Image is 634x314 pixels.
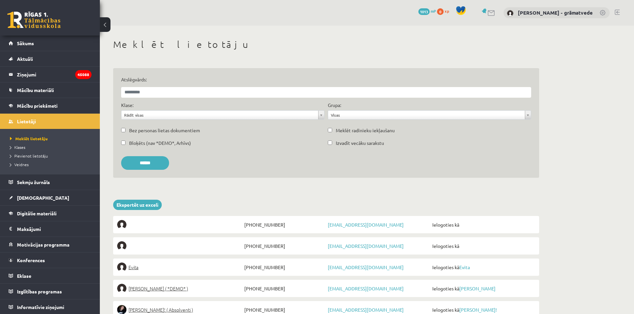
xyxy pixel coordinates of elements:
a: Rādīt visas [121,111,324,119]
img: Evita [117,262,126,272]
span: Visas [331,111,522,119]
a: Digitālie materiāli [9,206,92,221]
span: Ielogoties kā [431,220,535,229]
a: [PERSON_NAME] ( *DEMO* ) [117,284,243,293]
a: Motivācijas programma [9,237,92,252]
span: Eklase [17,273,31,279]
span: Evita [128,262,138,272]
a: [EMAIL_ADDRESS][DOMAIN_NAME] [328,307,404,313]
a: Visas [328,111,531,119]
a: Eksportēt uz exceli [113,200,162,210]
span: [PHONE_NUMBER] [243,241,326,251]
legend: Maksājumi [17,221,92,237]
img: Antra Sondore - grāmatvede [507,10,514,17]
span: Ielogoties kā [431,284,535,293]
span: [PHONE_NUMBER] [243,262,326,272]
span: Ielogoties kā [431,241,535,251]
span: mP [431,8,436,14]
a: Rīgas 1. Tālmācības vidusskola [7,12,61,28]
a: 1013 mP [418,8,436,14]
span: 0 [437,8,444,15]
label: Bez personas lietas dokumentiem [129,127,200,134]
span: Lietotāji [17,118,36,124]
span: Aktuāli [17,56,33,62]
a: [PERSON_NAME] - grāmatvede [518,9,593,16]
a: [DEMOGRAPHIC_DATA] [9,190,92,205]
label: Klase: [121,102,133,109]
a: Konferences [9,253,92,268]
a: Evita [459,264,470,270]
span: Mācību priekšmeti [17,103,58,109]
a: Evita [117,262,243,272]
span: Meklēt lietotāju [10,136,48,141]
span: Pievienot lietotāju [10,153,48,158]
img: Elīna Elizabete Ancveriņa [117,284,126,293]
a: Klases [10,144,93,150]
label: Bloķēts (nav *DEMO*, Arhīvs) [129,140,191,147]
span: Veidnes [10,162,29,167]
a: Meklēt lietotāju [10,136,93,142]
span: xp [445,8,449,14]
span: Ielogoties kā [431,262,535,272]
span: Sekmju žurnāls [17,179,50,185]
h1: Meklēt lietotāju [113,39,539,50]
a: Sākums [9,36,92,51]
a: Sekmju žurnāls [9,174,92,190]
a: [EMAIL_ADDRESS][DOMAIN_NAME] [328,222,404,228]
a: Mācību materiāli [9,82,92,98]
a: [PERSON_NAME]! [459,307,497,313]
span: 1013 [418,8,430,15]
a: Eklase [9,268,92,283]
a: Maksājumi [9,221,92,237]
label: Grupa: [328,102,341,109]
span: [PHONE_NUMBER] [243,220,326,229]
a: Ziņojumi45088 [9,67,92,82]
span: [PERSON_NAME] ( *DEMO* ) [128,284,188,293]
a: [EMAIL_ADDRESS][DOMAIN_NAME] [328,285,404,291]
legend: Ziņojumi [17,67,92,82]
span: Konferences [17,257,45,263]
label: Meklēt radinieku iekļaušanu [336,127,395,134]
label: Izvadīt vecāku sarakstu [336,140,384,147]
a: Mācību priekšmeti [9,98,92,113]
span: Sākums [17,40,34,46]
span: Motivācijas programma [17,242,70,248]
span: Mācību materiāli [17,87,54,93]
span: [PHONE_NUMBER] [243,284,326,293]
span: Izglītības programas [17,288,62,294]
span: Digitālie materiāli [17,210,57,216]
a: Veidnes [10,161,93,167]
a: [PERSON_NAME] [459,285,496,291]
label: Atslēgvārds: [121,76,531,83]
span: Klases [10,145,25,150]
a: Pievienot lietotāju [10,153,93,159]
span: Rādīt visas [124,111,316,119]
a: Aktuāli [9,51,92,66]
i: 45088 [75,70,92,79]
a: [EMAIL_ADDRESS][DOMAIN_NAME] [328,264,404,270]
a: Izglītības programas [9,284,92,299]
span: [DEMOGRAPHIC_DATA] [17,195,69,201]
a: 0 xp [437,8,452,14]
a: Lietotāji [9,114,92,129]
span: Informatīvie ziņojumi [17,304,64,310]
a: [EMAIL_ADDRESS][DOMAIN_NAME] [328,243,404,249]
